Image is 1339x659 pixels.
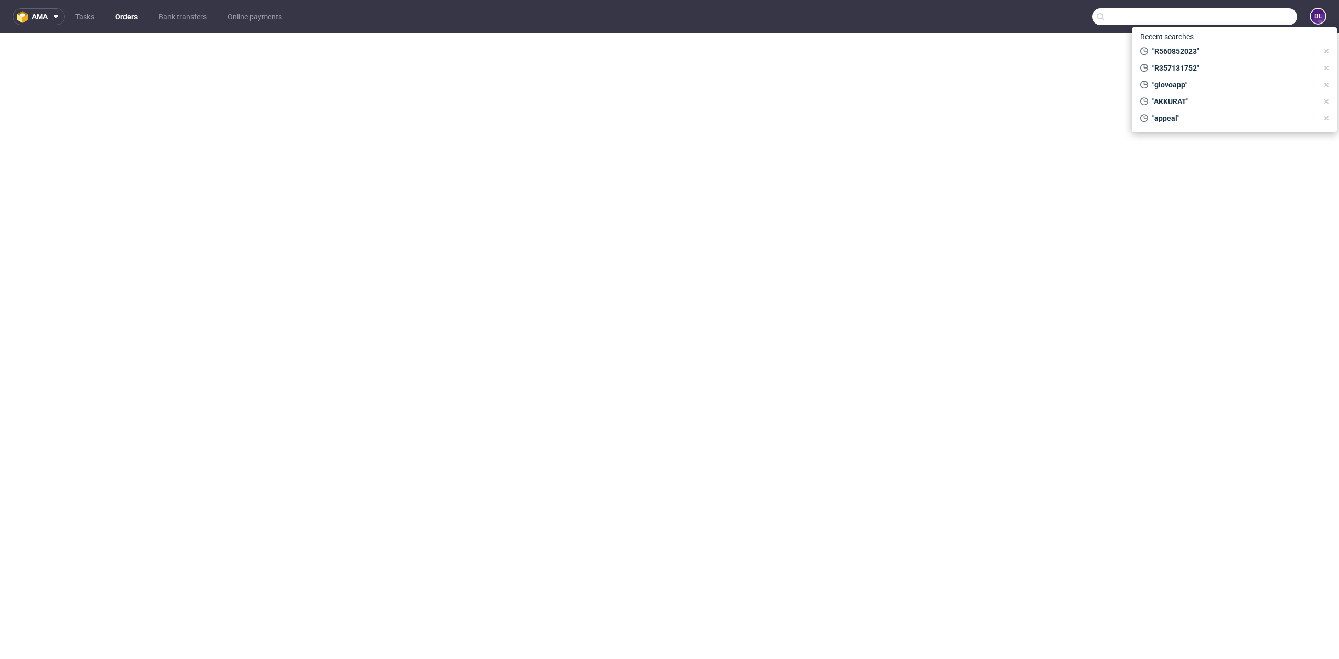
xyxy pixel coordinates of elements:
[1148,79,1318,90] span: "glovoapp"
[1311,9,1325,24] figcaption: BL
[13,8,65,25] button: ama
[1148,96,1318,107] span: "AKKURAT"
[32,13,48,20] span: ama
[17,11,32,23] img: logo
[1136,28,1198,45] span: Recent searches
[1148,113,1318,123] span: "appeal"
[152,8,213,25] a: Bank transfers
[1148,46,1318,56] span: "R560852023"
[109,8,144,25] a: Orders
[221,8,288,25] a: Online payments
[69,8,100,25] a: Tasks
[1148,63,1318,73] span: "R357131752"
